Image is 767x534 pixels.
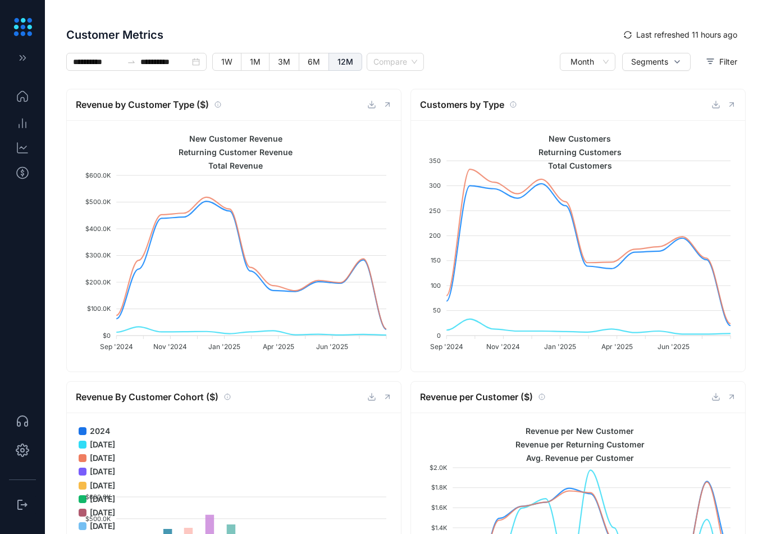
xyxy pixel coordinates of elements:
[250,57,261,66] span: 1M
[429,157,441,165] tspan: 350
[87,305,111,313] tspan: $100.0K
[81,479,115,492] span: [DATE]
[601,342,633,351] tspan: Apr '2025
[719,56,737,68] span: Filter
[430,464,448,472] tspan: $2.0K
[181,134,282,143] span: New Customer Revenue
[66,26,615,43] span: Customer Metrics
[540,161,612,170] span: Total Customers
[437,332,441,340] tspan: 0
[81,520,115,532] span: [DATE]
[430,342,463,351] tspan: Sep '2024
[278,57,290,66] span: 3M
[567,53,609,70] span: Month
[81,506,115,519] span: [DATE]
[153,342,187,351] tspan: Nov '2024
[697,53,746,71] button: Filter
[420,98,504,112] span: Customers by Type
[85,493,111,501] tspan: $600.0K
[76,98,209,112] span: Revenue by Customer Type ($)
[221,57,232,66] span: 1W
[85,278,111,286] tspan: $200.0K
[517,426,634,436] span: Revenue per New Customer
[81,438,115,451] span: [DATE]
[200,161,263,170] span: Total Revenue
[636,29,737,41] span: Last refreshed 11 hours ago
[263,342,294,351] tspan: Apr '2025
[622,53,691,71] button: Segments
[540,134,611,143] span: New Customers
[431,483,448,491] tspan: $1.8K
[429,207,441,215] tspan: 250
[85,225,111,233] tspan: $400.0K
[127,57,136,66] span: to
[308,57,320,66] span: 6M
[615,26,746,44] button: syncLast refreshed 11 hours ago
[431,524,448,532] tspan: $1.4K
[85,198,111,206] tspan: $500.0K
[85,515,111,523] tspan: $500.0K
[433,306,441,314] tspan: 50
[85,171,111,179] tspan: $600.0K
[431,282,441,289] tspan: 100
[431,504,448,512] tspan: $1.6K
[103,332,111,340] tspan: $0
[429,232,441,239] tspan: 200
[486,342,520,351] tspan: Nov '2024
[429,182,441,189] tspan: 300
[316,342,348,351] tspan: Jun '2025
[631,56,668,68] span: Segments
[624,31,632,39] span: sync
[431,256,441,264] tspan: 150
[127,57,136,66] span: swap-right
[170,147,293,157] span: Returning Customer Revenue
[85,251,111,259] tspan: $300.0K
[420,390,533,404] span: Revenue per Customer ($)
[337,57,353,66] span: 12M
[81,493,115,505] span: [DATE]
[518,453,634,463] span: Avg. Revenue per Customer
[76,390,218,404] span: Revenue By Customer Cohort ($)
[100,342,133,351] tspan: Sep '2024
[81,425,110,437] span: 2024
[658,342,690,351] tspan: Jun '2025
[81,452,115,464] span: [DATE]
[530,147,622,157] span: Returning Customers
[81,465,115,478] span: [DATE]
[208,342,240,351] tspan: Jan '2025
[544,342,576,351] tspan: Jan '2025
[507,440,645,449] span: Revenue per Returning Customer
